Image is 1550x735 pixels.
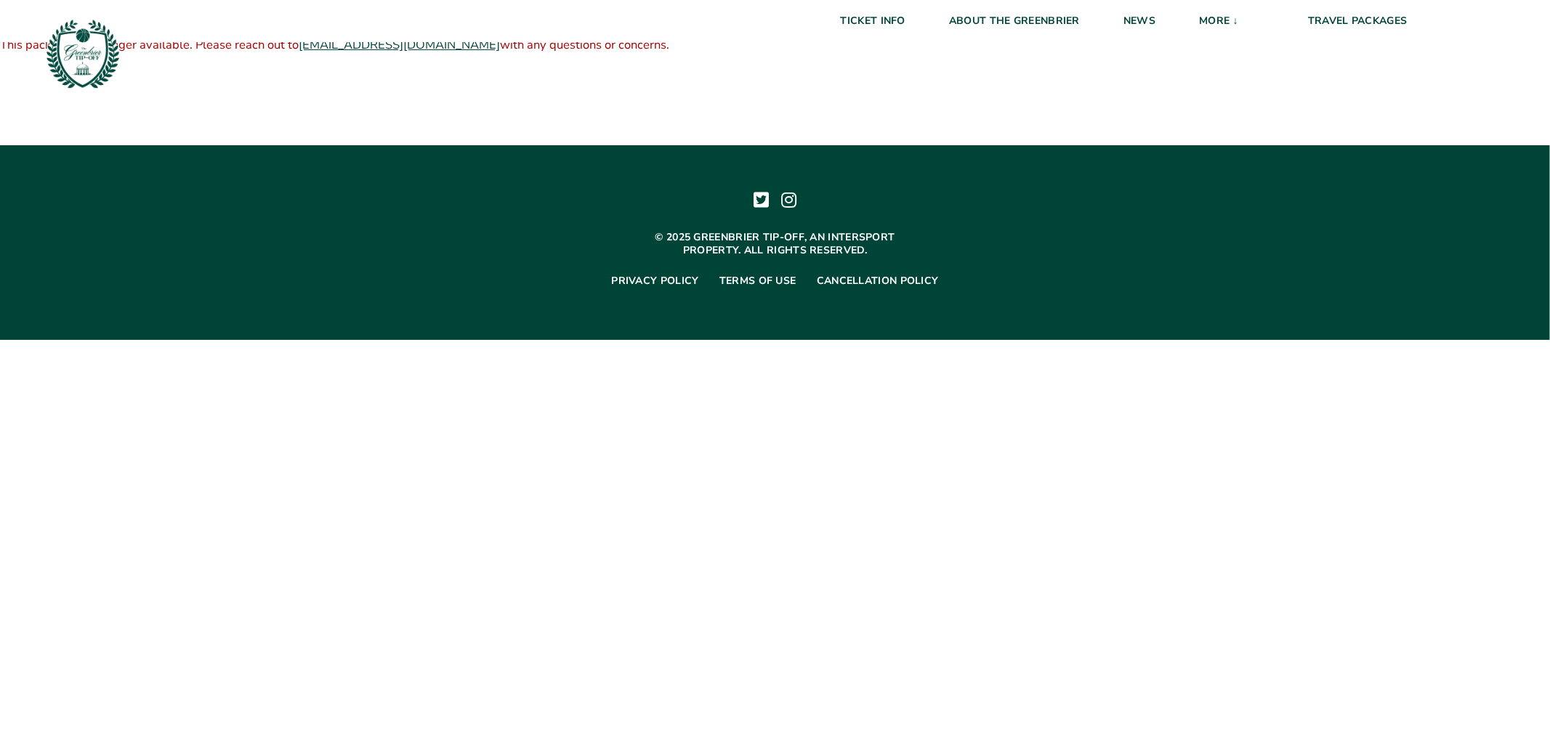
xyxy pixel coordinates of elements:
[299,36,500,53] a: [EMAIL_ADDRESS][DOMAIN_NAME]
[611,275,698,288] a: Privacy Policy
[817,275,939,288] a: Cancellation Policy
[44,15,122,93] img: Greenbrier Tip-Off
[719,275,796,288] a: Terms of Use
[630,231,921,257] p: © 2025 Greenbrier Tip-off, an Intersport property. All rights reserved.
